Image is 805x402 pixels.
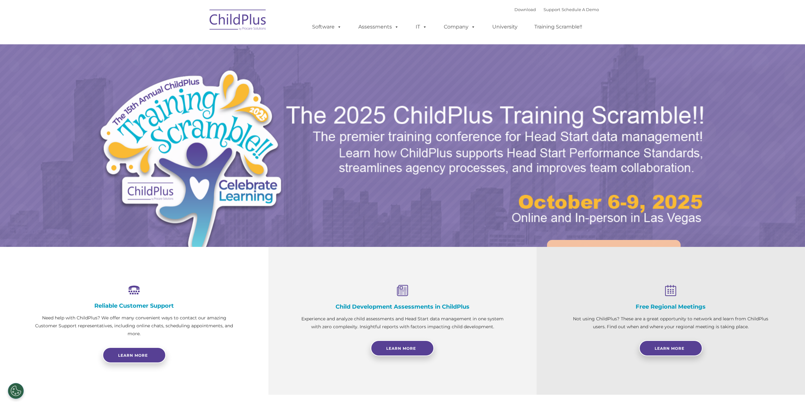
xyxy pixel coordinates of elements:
a: Download [514,7,536,12]
p: Experience and analyze child assessments and Head Start data management in one system with zero c... [300,315,505,331]
a: Software [306,21,348,33]
span: Learn More [386,346,416,351]
font: | [514,7,599,12]
a: Learn more [103,347,166,363]
button: Cookies Settings [8,383,24,399]
a: IT [409,21,433,33]
img: ChildPlus by Procare Solutions [206,5,270,37]
a: Learn More [371,340,434,356]
h4: Free Regional Meetings [568,303,773,310]
span: Learn More [655,346,684,351]
h4: Child Development Assessments in ChildPlus [300,303,505,310]
h4: Reliable Customer Support [32,302,237,309]
iframe: Chat Widget [773,372,805,402]
a: Learn More [639,340,702,356]
a: Assessments [352,21,405,33]
a: Training Scramble!! [528,21,588,33]
a: University [486,21,524,33]
a: Schedule A Demo [562,7,599,12]
a: Support [544,7,560,12]
a: Learn More [547,240,681,276]
a: Company [437,21,482,33]
span: Learn more [118,353,148,358]
p: Need help with ChildPlus? We offer many convenient ways to contact our amazing Customer Support r... [32,314,237,338]
p: Not using ChildPlus? These are a great opportunity to network and learn from ChildPlus users. Fin... [568,315,773,331]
